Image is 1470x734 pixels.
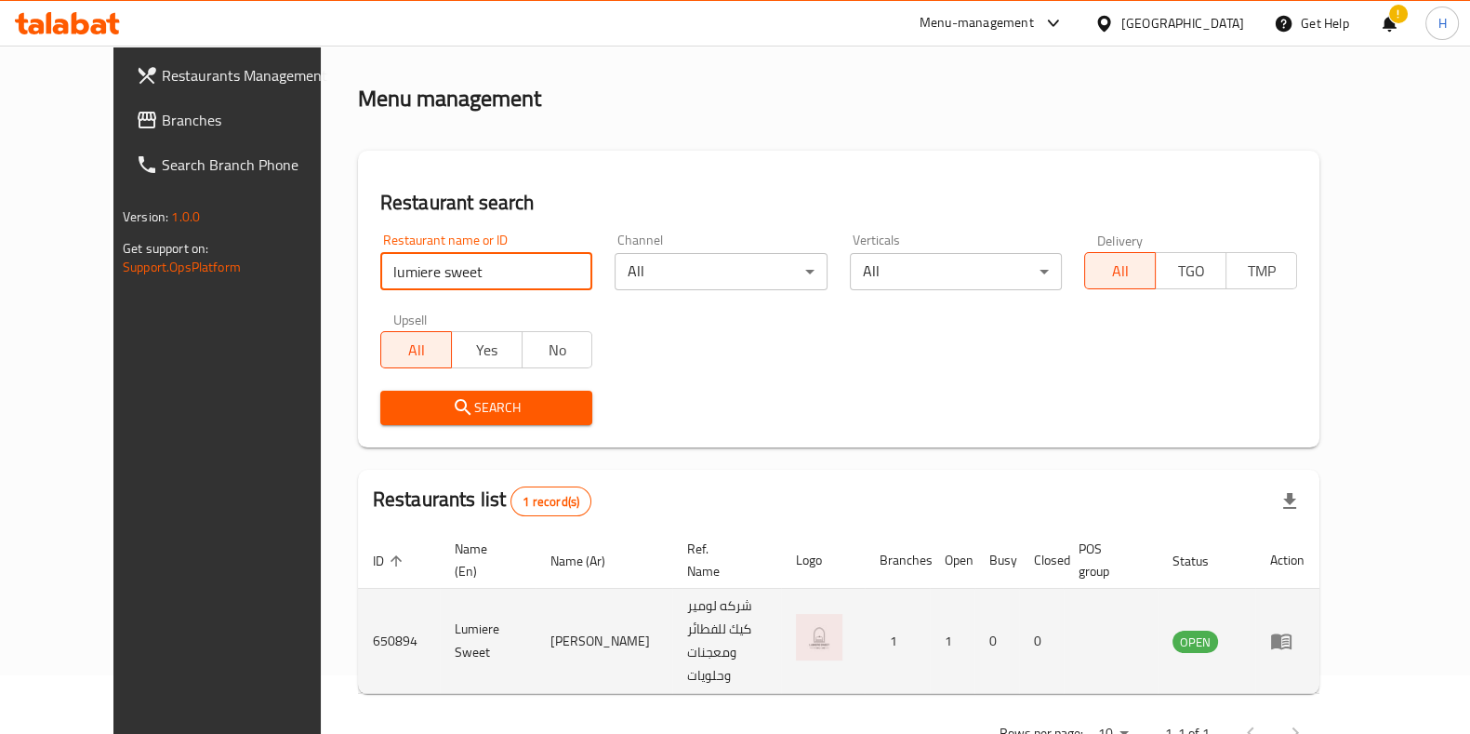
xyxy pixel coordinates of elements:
span: POS group [1079,538,1135,582]
button: TGO [1155,252,1226,289]
div: Export file [1267,479,1312,524]
th: Branches [865,532,930,589]
span: ID [373,550,408,572]
span: OPEN [1172,632,1218,653]
label: Delivery [1097,234,1144,247]
td: 0 [974,589,1019,694]
div: All [850,253,1063,290]
div: Menu [1270,630,1304,652]
span: 1 record(s) [511,493,590,511]
th: Logo [781,532,865,589]
button: Search [380,391,593,425]
button: All [1084,252,1156,289]
th: Busy [974,532,1019,589]
span: Version: [123,205,168,229]
button: TMP [1225,252,1297,289]
div: Menu-management [920,12,1034,34]
td: [PERSON_NAME] [536,589,672,694]
img: Lumiere Sweet [796,614,842,661]
div: [GEOGRAPHIC_DATA] [1121,13,1244,33]
span: TGO [1163,258,1219,285]
span: TMP [1234,258,1290,285]
td: Lumiere Sweet [440,589,536,694]
div: Total records count [510,487,591,516]
span: Name (En) [455,538,513,582]
td: شركه لومير كيك للفطائر ومعجنات وحلويات [672,589,781,694]
span: All [1093,258,1148,285]
td: 1 [930,589,974,694]
td: 0 [1019,589,1064,694]
span: All [389,337,444,364]
button: All [380,331,452,368]
a: Support.OpsPlatform [123,255,241,279]
button: Yes [451,331,523,368]
span: No [530,337,586,364]
td: 650894 [358,589,440,694]
label: Upsell [393,313,428,326]
a: Restaurants Management [121,53,359,98]
button: No [522,331,593,368]
table: enhanced table [358,532,1319,694]
span: Search [395,396,578,420]
h2: Restaurants list [373,486,591,516]
span: Ref. Name [687,538,759,582]
td: 1 [865,589,930,694]
span: Get support on: [123,236,208,260]
input: Search for restaurant name or ID.. [380,253,593,290]
a: Search Branch Phone [121,142,359,187]
span: Name (Ar) [550,550,629,572]
a: Branches [121,98,359,142]
th: Action [1255,532,1319,589]
span: Search Branch Phone [162,153,344,176]
span: Menu management [439,24,563,47]
th: Open [930,532,974,589]
h2: Menu management [358,84,541,113]
h2: Restaurant search [380,189,1297,217]
span: Branches [162,109,344,131]
span: 1.0.0 [171,205,200,229]
span: H [1437,13,1446,33]
th: Closed [1019,532,1064,589]
div: All [615,253,828,290]
a: Home [358,24,417,47]
span: Yes [459,337,515,364]
span: Restaurants Management [162,64,344,87]
li: / [425,24,431,47]
span: Status [1172,550,1233,572]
